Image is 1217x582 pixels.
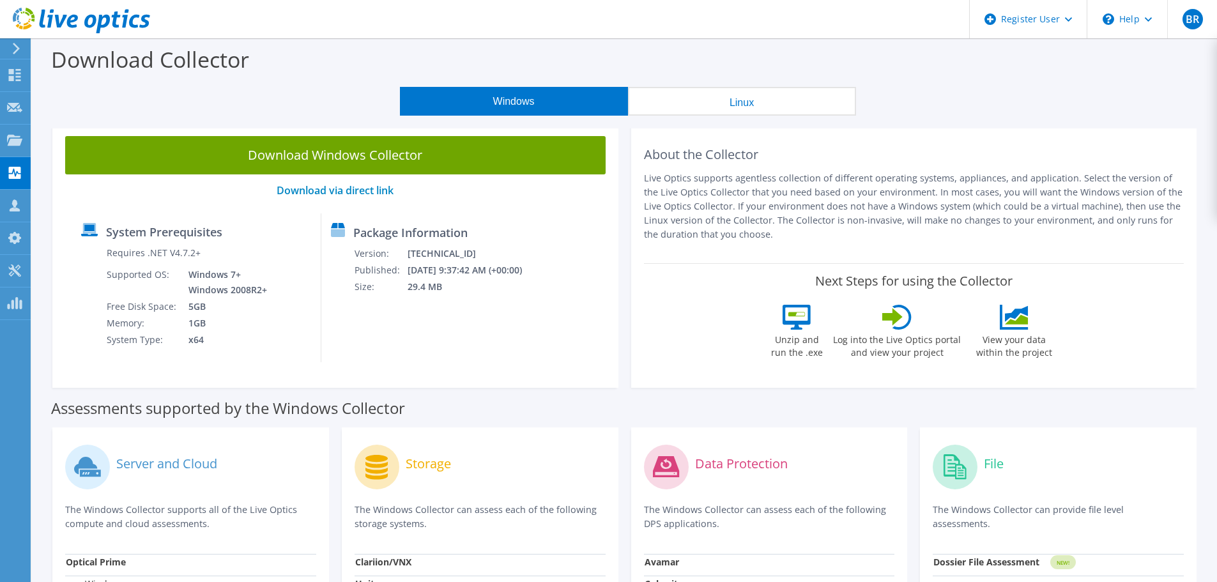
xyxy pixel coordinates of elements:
[65,503,316,531] p: The Windows Collector supports all of the Live Optics compute and cloud assessments.
[179,315,270,332] td: 1GB
[355,503,606,531] p: The Windows Collector can assess each of the following storage systems.
[106,315,179,332] td: Memory:
[767,330,826,359] label: Unzip and run the .exe
[645,556,679,568] strong: Avamar
[51,402,405,415] label: Assessments supported by the Windows Collector
[353,226,468,239] label: Package Information
[933,503,1184,531] p: The Windows Collector can provide file level assessments.
[968,330,1060,359] label: View your data within the project
[1103,13,1114,25] svg: \n
[628,87,856,116] button: Linux
[65,136,606,174] a: Download Windows Collector
[354,245,407,262] td: Version:
[406,457,451,470] label: Storage
[106,332,179,348] td: System Type:
[354,262,407,279] td: Published:
[106,226,222,238] label: System Prerequisites
[984,457,1004,470] label: File
[407,262,539,279] td: [DATE] 9:37:42 AM (+00:00)
[66,556,126,568] strong: Optical Prime
[933,556,1039,568] strong: Dossier File Assessment
[832,330,961,359] label: Log into the Live Optics portal and view your project
[407,279,539,295] td: 29.4 MB
[51,45,249,74] label: Download Collector
[644,503,895,531] p: The Windows Collector can assess each of the following DPS applications.
[815,273,1013,289] label: Next Steps for using the Collector
[277,183,394,197] a: Download via direct link
[179,266,270,298] td: Windows 7+ Windows 2008R2+
[106,266,179,298] td: Supported OS:
[644,171,1184,241] p: Live Optics supports agentless collection of different operating systems, appliances, and applica...
[179,298,270,315] td: 5GB
[116,457,217,470] label: Server and Cloud
[1057,559,1069,566] tspan: NEW!
[407,245,539,262] td: [TECHNICAL_ID]
[107,247,201,259] label: Requires .NET V4.7.2+
[355,556,411,568] strong: Clariion/VNX
[1183,9,1203,29] span: BR
[179,332,270,348] td: x64
[644,147,1184,162] h2: About the Collector
[354,279,407,295] td: Size:
[400,87,628,116] button: Windows
[695,457,788,470] label: Data Protection
[106,298,179,315] td: Free Disk Space:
